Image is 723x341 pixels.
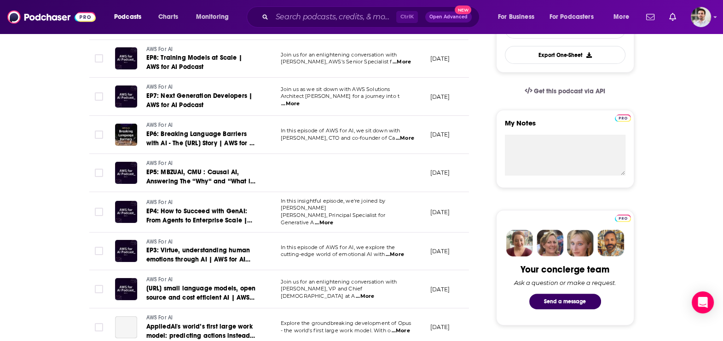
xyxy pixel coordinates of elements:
[281,86,390,92] span: Join us as we sit down with AWS Solutions
[514,279,616,286] div: Ask a question or make a request.
[281,212,386,226] span: [PERSON_NAME], Principal Specialist for Generative A
[615,215,631,222] img: Podchaser Pro
[146,314,173,321] span: AWS For AI
[7,8,96,26] img: Podchaser - Follow, Share and Rate Podcasts
[158,11,178,23] span: Charts
[642,9,658,25] a: Show notifications dropdown
[691,7,711,27] button: Show profile menu
[146,130,256,156] span: EP6: Breaking Language Barriers with AI - The [URL] Story | AWS for AI Podcast
[505,119,625,135] label: My Notes
[692,291,714,313] div: Open Intercom Messenger
[146,238,257,246] a: AWS For AI
[281,51,397,58] span: Join us for an enlightening conversation with
[281,198,385,211] span: In this insightful episode, we're joined by [PERSON_NAME]
[146,121,257,130] a: AWS For AI
[95,247,103,255] span: Toggle select row
[521,264,609,275] div: Your concierge team
[430,247,450,255] p: [DATE]
[196,11,229,23] span: Monitoring
[146,91,257,110] a: EP7: Next Generation Developers | AWS for AI Podcast
[430,208,450,216] p: [DATE]
[146,246,250,273] span: EP3: Virtue, understanding human emotions through AI | AWS for AI podcast
[281,278,397,285] span: Join us for an enlightening conversation with
[356,293,374,300] span: ...More
[95,92,103,101] span: Toggle select row
[146,92,253,109] span: EP7: Next Generation Developers | AWS for AI Podcast
[152,10,184,24] a: Charts
[255,6,488,28] div: Search podcasts, credits, & more...
[281,58,392,65] span: [PERSON_NAME], AWS's Senior Specialist f
[95,208,103,216] span: Toggle select row
[114,11,141,23] span: Podcasts
[506,230,533,256] img: Sydney Profile
[315,219,333,227] span: ...More
[567,230,594,256] img: Jules Profile
[396,11,418,23] span: Ctrl K
[95,131,103,139] span: Toggle select row
[146,159,257,168] a: AWS For AI
[498,11,534,23] span: For Business
[146,207,257,225] a: EP4: How to Succeed with GenAI: From Agents to Enterprise Scale | AWS for AI Podcast
[430,131,450,138] p: [DATE]
[281,135,395,141] span: [PERSON_NAME], CTO and co-founder of Ca
[597,230,624,256] img: Jon Profile
[146,207,253,233] span: EP4: How to Succeed with GenAI: From Agents to Enterprise Scale | AWS for AI Podcast
[615,213,631,222] a: Pro website
[146,122,173,128] span: AWS For AI
[392,327,410,335] span: ...More
[146,168,256,194] span: EP5: MBZUAI, CMU : Causal AI, Answering The “Why“ and “What if“ Questions |AWS for AI Podcast
[108,10,153,24] button: open menu
[146,246,257,264] a: EP3: Virtue, understanding human emotions through AI | AWS for AI podcast
[430,55,450,63] p: [DATE]
[505,46,625,64] button: Export One-Sheet
[281,244,395,250] span: In this episode of AWS for AI, we explore the
[146,168,257,186] a: EP5: MBZUAI, CMU : Causal AI, Answering The “Why“ and “What if“ Questions |AWS for AI Podcast
[281,100,300,108] span: ...More
[430,285,450,293] p: [DATE]
[534,87,605,95] span: Get this podcast via API
[425,11,472,23] button: Open AdvancedNew
[665,9,680,25] a: Show notifications dropdown
[95,54,103,63] span: Toggle select row
[146,239,173,245] span: AWS For AI
[146,54,242,71] span: EP8: Training Models at Scale | AWS for AI Podcast
[430,323,450,331] p: [DATE]
[455,6,471,14] span: New
[146,284,257,302] a: [URL] small language models, open source and cost efficient AI | AWS for AI podcast
[146,276,257,284] a: AWS For AI
[549,11,594,23] span: For Podcasters
[281,127,400,134] span: In this episode of AWS for AI, we sit down with
[430,169,450,176] p: [DATE]
[691,7,711,27] span: Logged in as sam_beutlerink
[386,251,404,258] span: ...More
[146,160,173,166] span: AWS For AI
[281,320,411,326] span: Explore the groundbreaking development of Opus
[281,93,400,99] span: Architect [PERSON_NAME] for a journey into t
[146,199,173,205] span: AWS For AI
[146,83,257,91] a: AWS For AI
[537,230,563,256] img: Barbara Profile
[95,323,103,331] span: Toggle select row
[95,285,103,293] span: Toggle select row
[492,10,546,24] button: open menu
[281,285,363,299] span: [PERSON_NAME], VP and Chief [DEMOGRAPHIC_DATA] at A
[146,46,173,52] span: AWS For AI
[430,93,450,101] p: [DATE]
[146,130,257,148] a: EP6: Breaking Language Barriers with AI - The [URL] Story | AWS for AI Podcast
[146,284,256,311] span: [URL] small language models, open source and cost efficient AI | AWS for AI podcast
[146,84,173,90] span: AWS For AI
[146,199,257,207] a: AWS For AI
[429,15,468,19] span: Open Advanced
[190,10,241,24] button: open menu
[607,10,641,24] button: open menu
[396,135,414,142] span: ...More
[146,322,257,341] a: AppliedAI's world’s first large work model: predicting actions instead of words | AWS for AI Podcast
[146,53,257,72] a: EP8: Training Models at Scale | AWS for AI Podcast
[95,169,103,177] span: Toggle select row
[393,58,411,66] span: ...More
[544,10,607,24] button: open menu
[691,7,711,27] img: User Profile
[146,314,257,322] a: AWS For AI
[615,114,631,122] img: Podchaser Pro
